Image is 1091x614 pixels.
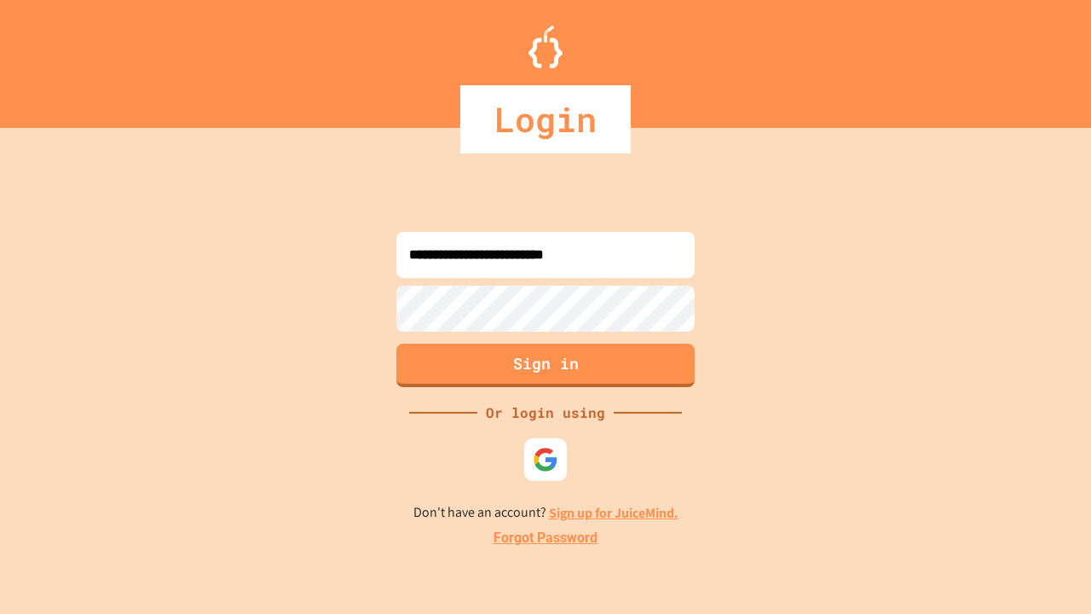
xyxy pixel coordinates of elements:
p: Don't have an account? [413,502,678,524]
a: Sign up for JuiceMind. [549,504,678,522]
div: Or login using [477,403,614,423]
img: google-icon.svg [533,447,558,472]
div: Login [460,85,631,153]
a: Forgot Password [494,528,597,548]
button: Sign in [396,344,695,387]
img: Logo.svg [528,26,563,68]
